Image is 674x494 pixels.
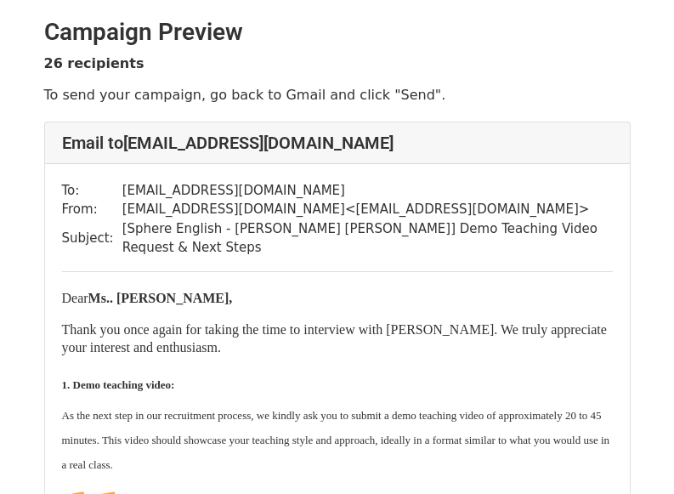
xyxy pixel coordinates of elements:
b: Ms.. [PERSON_NAME], [88,291,233,305]
strong: 26 recipients [44,55,144,71]
span: Dear [62,291,88,305]
td: [EMAIL_ADDRESS][DOMAIN_NAME] [122,181,613,201]
h4: Email to [EMAIL_ADDRESS][DOMAIN_NAME] [62,133,613,153]
font: Thank you once again for taking the time to interview with [PERSON_NAME]. We truly appreciate you... [62,322,607,355]
td: From: [62,200,122,219]
span: As the next step in our recruitment process, we kindly ask you to submit a demo teaching video of... [62,409,610,471]
td: [EMAIL_ADDRESS][DOMAIN_NAME] < [EMAIL_ADDRESS][DOMAIN_NAME] > [122,200,613,219]
h2: Campaign Preview [44,18,631,47]
td: To: [62,181,122,201]
td: [Sphere English - [PERSON_NAME] [PERSON_NAME]] Demo Teaching Video Request & Next Steps [122,219,613,258]
p: To send your campaign, go back to Gmail and click "Send". [44,86,631,104]
td: Subject: [62,219,122,258]
span: 1. Demo teaching video: [62,378,175,391]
